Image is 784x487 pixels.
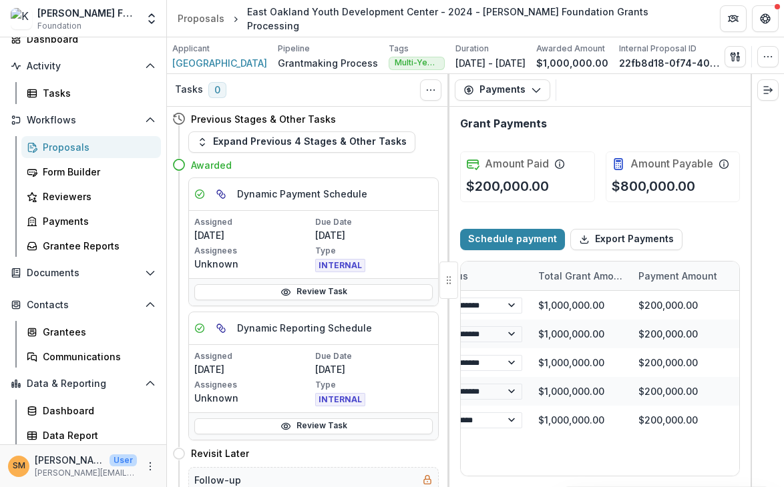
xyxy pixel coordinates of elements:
button: Expand Previous 4 Stages & Other Tasks [188,131,415,153]
p: User [110,454,137,466]
a: Proposals [172,9,230,28]
span: INTERNAL [315,393,365,406]
p: [PERSON_NAME] [35,453,104,467]
div: $1,000,000.00 [530,348,630,377]
p: [DATE] [315,228,433,242]
div: $1,000,000.00 [530,406,630,434]
div: Subina Mahal [13,462,25,470]
button: Open Documents [5,262,161,284]
button: Payments [455,79,550,101]
a: Payments [21,210,161,232]
span: Data & Reporting [27,378,140,390]
a: Proposals [21,136,161,158]
p: Assigned [194,350,313,362]
div: Dashboard [27,32,150,46]
div: $200,000.00 [630,348,731,377]
button: Toggle View Cancelled Tasks [420,79,441,101]
button: Open Contacts [5,294,161,316]
a: [GEOGRAPHIC_DATA] [172,56,267,70]
span: Foundation [37,20,81,32]
p: Tags [389,43,409,55]
h4: Previous Stages & Other Tasks [191,112,336,126]
p: Pipeline [278,43,310,55]
div: Grantee Reports [43,239,150,253]
p: [DATE] [194,228,313,242]
div: Reviewers [43,189,150,203]
h5: Dynamic Reporting Schedule [237,321,372,335]
button: Open Activity [5,55,161,77]
div: $1,000,000.00 [530,320,630,348]
h4: Awarded [191,158,232,172]
div: Proposals [43,140,150,154]
img: Kapor Foundation [11,8,32,29]
div: Tasks [43,86,150,100]
p: Type [315,245,433,257]
span: Activity [27,61,140,72]
button: Export Payments [570,229,682,250]
span: Documents [27,268,140,279]
p: Due Date [315,350,433,362]
div: Form Builder [43,165,150,179]
span: INTERNAL [315,259,365,272]
div: $200,000.00 [630,320,731,348]
p: Grantmaking Process [278,56,378,70]
a: Review Task [194,284,433,300]
button: Partners [720,5,747,32]
a: Dashboard [21,400,161,422]
p: Assignees [194,379,313,391]
button: Open Data & Reporting [5,373,161,394]
div: [PERSON_NAME] Foundation [37,6,137,20]
a: Form Builder [21,161,161,183]
p: Assigned [194,216,313,228]
div: Dashboard [43,404,150,418]
button: Open Workflows [5,109,161,131]
a: Tasks [21,82,161,104]
p: Due Date [315,216,433,228]
div: Communications [43,350,150,364]
a: Data Report [21,424,161,446]
span: Multi-Year Grant [395,58,439,67]
p: [DATE] [194,362,313,376]
button: Open entity switcher [142,5,161,32]
h2: Amount Paid [485,157,549,170]
p: Applicant [172,43,210,55]
div: Payment Amount [630,262,731,290]
a: Grantee Reports [21,235,161,257]
p: Awarded Amount [536,43,605,55]
div: Proposals [178,11,224,25]
button: Schedule payment [460,229,565,250]
h5: Dynamic Payment Schedule [237,187,367,201]
div: Total Grant Amount [530,262,630,290]
p: Unknown [194,257,313,271]
button: More [142,458,158,474]
h2: Amount Payable [630,157,713,170]
p: 22fb8d18-0f74-40dc-bdac-2c00a146b305 [619,56,719,70]
p: Unknown [194,391,313,405]
h5: Follow-up [194,473,241,487]
p: Type [315,379,433,391]
p: $200,000.00 [466,176,549,196]
div: East Oakland Youth Development Center - 2024 - [PERSON_NAME] Foundation Grants Processing [247,5,699,33]
div: $1,000,000.00 [530,291,630,320]
div: Payments [43,214,150,228]
h3: Tasks [175,84,203,95]
p: $800,000.00 [612,176,695,196]
a: Communications [21,346,161,368]
div: $200,000.00 [630,406,731,434]
div: $200,000.00 [630,377,731,406]
span: Contacts [27,300,140,311]
div: Payment Amount [630,269,725,283]
p: $1,000,000.00 [536,56,608,70]
h2: Grant Payments [460,117,547,130]
a: Dashboard [5,28,161,50]
div: Grantees [43,325,150,339]
div: $200,000.00 [630,291,731,320]
p: [DATE] [315,362,433,376]
p: Internal Proposal ID [619,43,697,55]
span: 0 [208,82,226,98]
button: Get Help [752,5,779,32]
p: [DATE] - [DATE] [455,56,526,70]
